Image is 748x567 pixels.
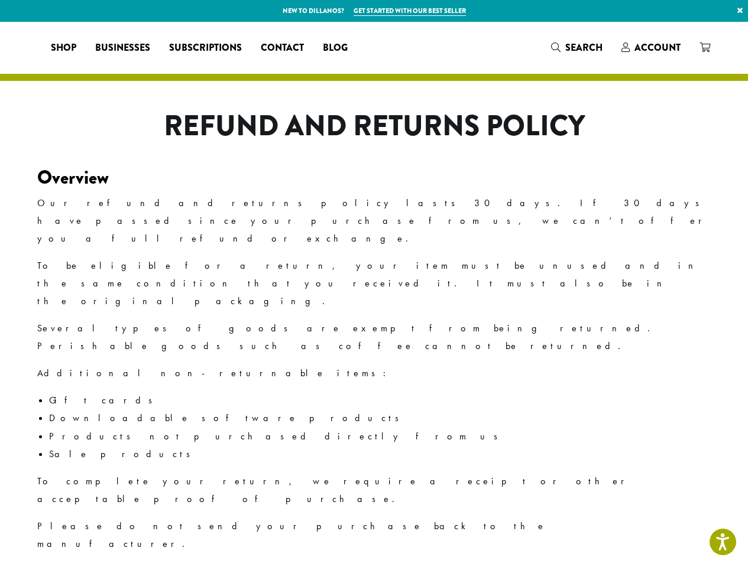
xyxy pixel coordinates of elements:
[323,41,348,56] span: Blog
[37,472,711,508] p: To complete your return, we require a receipt or other acceptable proof of purchase.
[354,6,466,16] a: Get started with our best seller
[49,392,711,409] li: Gift cards
[169,41,242,56] span: Subscriptions
[121,109,627,144] h1: Refund and Returns Policy
[51,41,76,56] span: Shop
[542,38,612,57] a: Search
[37,364,711,382] p: Additional non-returnable items:
[49,445,711,463] li: Sale products
[37,320,711,355] p: Several types of goods are exempt from being returned. Perishable goods such as coffee cannot be ...
[261,41,304,56] span: Contact
[37,257,711,310] p: To be eligible for a return, your item must be unused and in the same condition that you received...
[37,194,711,247] p: Our refund and returns policy lasts 30 days. If 30 days have passed since your purchase from us, ...
[37,167,711,189] h3: Overview
[37,517,711,553] p: Please do not send your purchase back to the manufacturer.
[634,41,681,54] span: Account
[41,38,86,57] a: Shop
[565,41,603,54] span: Search
[49,409,711,427] li: Downloadable software products
[49,428,711,445] li: Products not purchased directly from us
[95,41,150,56] span: Businesses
